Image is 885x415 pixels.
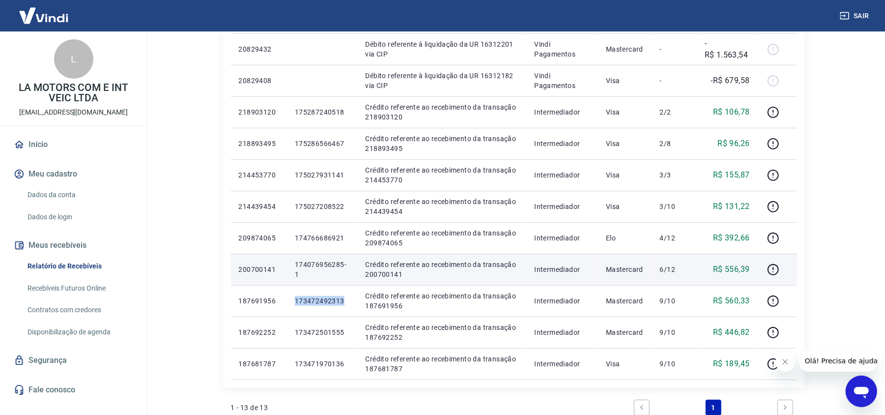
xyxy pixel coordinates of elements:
[24,300,135,320] a: Contratos com credores
[295,260,350,279] p: 174076956285-1
[660,233,689,243] p: 4/12
[12,0,76,30] img: Vindi
[705,37,750,61] p: -R$ 1.563,54
[534,202,590,211] p: Intermediador
[239,265,279,274] p: 200700141
[8,83,139,103] p: LA MOTORS COM E INT VEIC LTDA
[12,134,135,155] a: Início
[606,265,644,274] p: Mastercard
[239,107,279,117] p: 218903120
[534,265,590,274] p: Intermediador
[239,359,279,369] p: 187681787
[239,202,279,211] p: 214439454
[12,350,135,371] a: Segurança
[24,322,135,342] a: Disponibilização de agenda
[295,202,350,211] p: 175027208522
[713,201,750,212] p: R$ 131,22
[534,71,590,90] p: Vindi Pagamentos
[660,327,689,337] p: 9/10
[295,359,350,369] p: 173471970136
[606,202,644,211] p: Visa
[239,170,279,180] p: 214453770
[239,233,279,243] p: 209874065
[713,106,750,118] p: R$ 106,78
[24,207,135,227] a: Dados de login
[660,359,689,369] p: 9/10
[606,296,644,306] p: Mastercard
[713,326,750,338] p: R$ 446,82
[19,107,128,118] p: [EMAIL_ADDRESS][DOMAIN_NAME]
[534,296,590,306] p: Intermediador
[365,260,518,279] p: Crédito referente ao recebimento da transação 200700141
[54,39,93,79] div: L
[717,138,749,149] p: R$ 96,26
[24,256,135,276] a: Relatório de Recebíveis
[606,107,644,117] p: Visa
[239,296,279,306] p: 187691956
[365,134,518,153] p: Crédito referente ao recebimento da transação 218893495
[713,295,750,307] p: R$ 560,33
[660,139,689,148] p: 2/8
[365,291,518,311] p: Crédito referente ao recebimento da transação 187691956
[295,327,350,337] p: 173472501555
[606,233,644,243] p: Elo
[365,102,518,122] p: Crédito referente ao recebimento da transação 218903120
[6,7,83,15] span: Olá! Precisa de ajuda?
[295,296,350,306] p: 173472492313
[365,71,518,90] p: Débito referente à liquidação da UR 16312182 via CIP
[606,44,644,54] p: Mastercard
[365,354,518,374] p: Crédito referente ao recebimento da transação 187681787
[660,202,689,211] p: 3/10
[24,185,135,205] a: Dados da conta
[534,170,590,180] p: Intermediador
[713,169,750,181] p: R$ 155,87
[606,327,644,337] p: Mastercard
[711,75,750,87] p: -R$ 679,58
[606,170,644,180] p: Visa
[365,197,518,216] p: Crédito referente ao recebimento da transação 214439454
[534,327,590,337] p: Intermediador
[12,163,135,185] button: Meu cadastro
[606,359,644,369] p: Visa
[838,7,873,25] button: Sair
[775,352,795,372] iframe: Fechar mensagem
[295,170,350,180] p: 175027931141
[239,76,279,86] p: 20829408
[295,107,350,117] p: 175287240518
[295,233,350,243] p: 174766686921
[660,296,689,306] p: 9/10
[606,76,644,86] p: Visa
[534,359,590,369] p: Intermediador
[239,327,279,337] p: 187692252
[12,235,135,256] button: Meus recebíveis
[365,165,518,185] p: Crédito referente ao recebimento da transação 214453770
[713,264,750,275] p: R$ 556,39
[365,323,518,342] p: Crédito referente ao recebimento da transação 187692252
[239,139,279,148] p: 218893495
[713,358,750,370] p: R$ 189,45
[231,403,268,413] p: 1 - 13 de 13
[365,39,518,59] p: Débito referente à liquidação da UR 16312201 via CIP
[660,170,689,180] p: 3/3
[295,139,350,148] p: 175286566467
[660,44,689,54] p: -
[660,265,689,274] p: 6/12
[713,232,750,244] p: R$ 392,66
[12,379,135,401] a: Fale conosco
[534,39,590,59] p: Vindi Pagamentos
[534,139,590,148] p: Intermediador
[799,350,877,372] iframe: Mensagem da empresa
[24,278,135,298] a: Recebíveis Futuros Online
[660,76,689,86] p: -
[534,107,590,117] p: Intermediador
[846,376,877,407] iframe: Botão para abrir a janela de mensagens
[660,107,689,117] p: 2/2
[365,228,518,248] p: Crédito referente ao recebimento da transação 209874065
[606,139,644,148] p: Visa
[239,44,279,54] p: 20829432
[534,233,590,243] p: Intermediador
